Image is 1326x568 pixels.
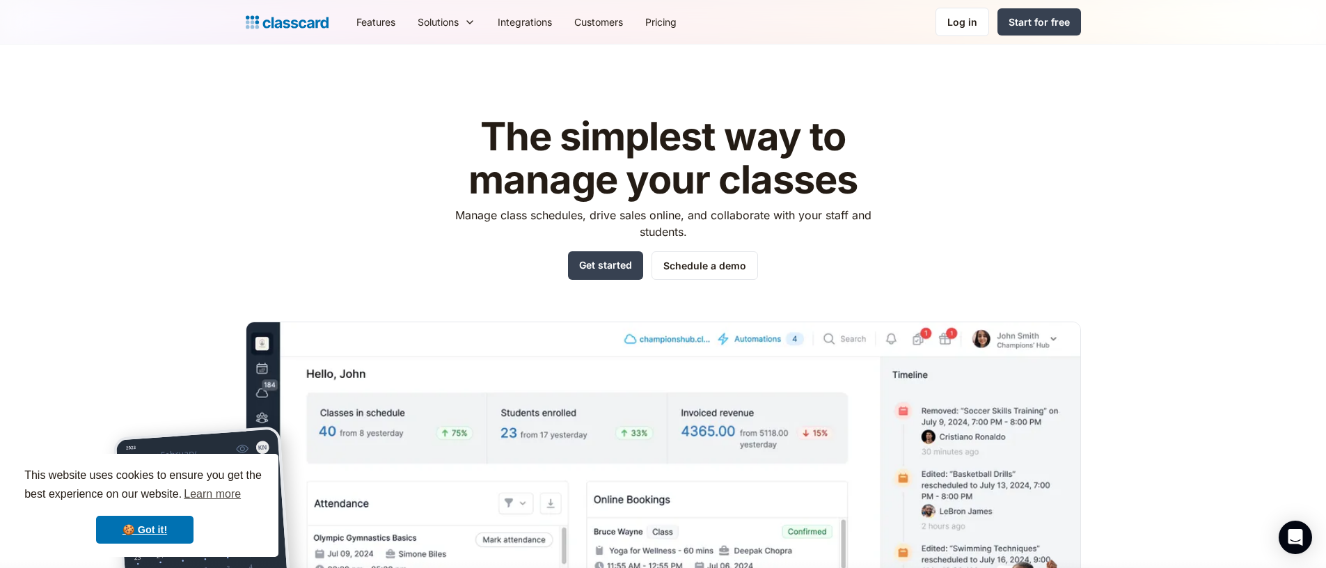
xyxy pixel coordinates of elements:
[997,8,1081,35] a: Start for free
[1009,15,1070,29] div: Start for free
[345,6,407,38] a: Features
[634,6,688,38] a: Pricing
[246,13,329,32] a: home
[407,6,487,38] div: Solutions
[11,454,278,557] div: cookieconsent
[563,6,634,38] a: Customers
[568,251,643,280] a: Get started
[936,8,989,36] a: Log in
[1279,521,1312,554] div: Open Intercom Messenger
[487,6,563,38] a: Integrations
[947,15,977,29] div: Log in
[442,116,884,201] h1: The simplest way to manage your classes
[442,207,884,240] p: Manage class schedules, drive sales online, and collaborate with your staff and students.
[418,15,459,29] div: Solutions
[652,251,758,280] a: Schedule a demo
[24,467,265,505] span: This website uses cookies to ensure you get the best experience on our website.
[182,484,243,505] a: learn more about cookies
[96,516,194,544] a: dismiss cookie message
